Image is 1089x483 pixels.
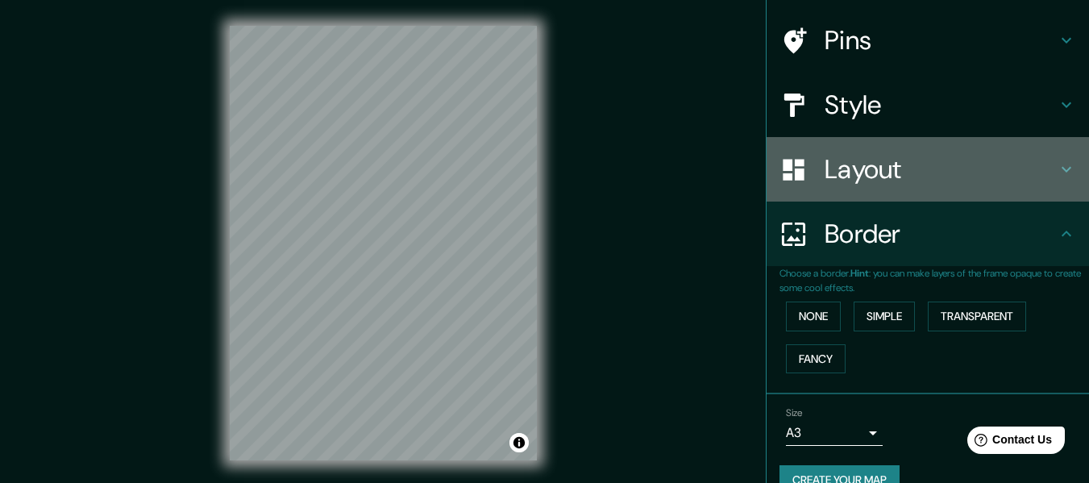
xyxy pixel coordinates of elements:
[786,406,803,420] label: Size
[825,218,1057,250] h4: Border
[854,302,915,331] button: Simple
[786,420,883,446] div: A3
[767,8,1089,73] div: Pins
[928,302,1026,331] button: Transparent
[946,420,1071,465] iframe: Help widget launcher
[850,267,869,280] b: Hint
[230,26,537,460] canvas: Map
[779,266,1089,295] p: Choose a border. : you can make layers of the frame opaque to create some cool effects.
[786,344,846,374] button: Fancy
[509,433,529,452] button: Toggle attribution
[767,73,1089,137] div: Style
[825,89,1057,121] h4: Style
[825,153,1057,185] h4: Layout
[786,302,841,331] button: None
[767,137,1089,202] div: Layout
[825,24,1057,56] h4: Pins
[767,202,1089,266] div: Border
